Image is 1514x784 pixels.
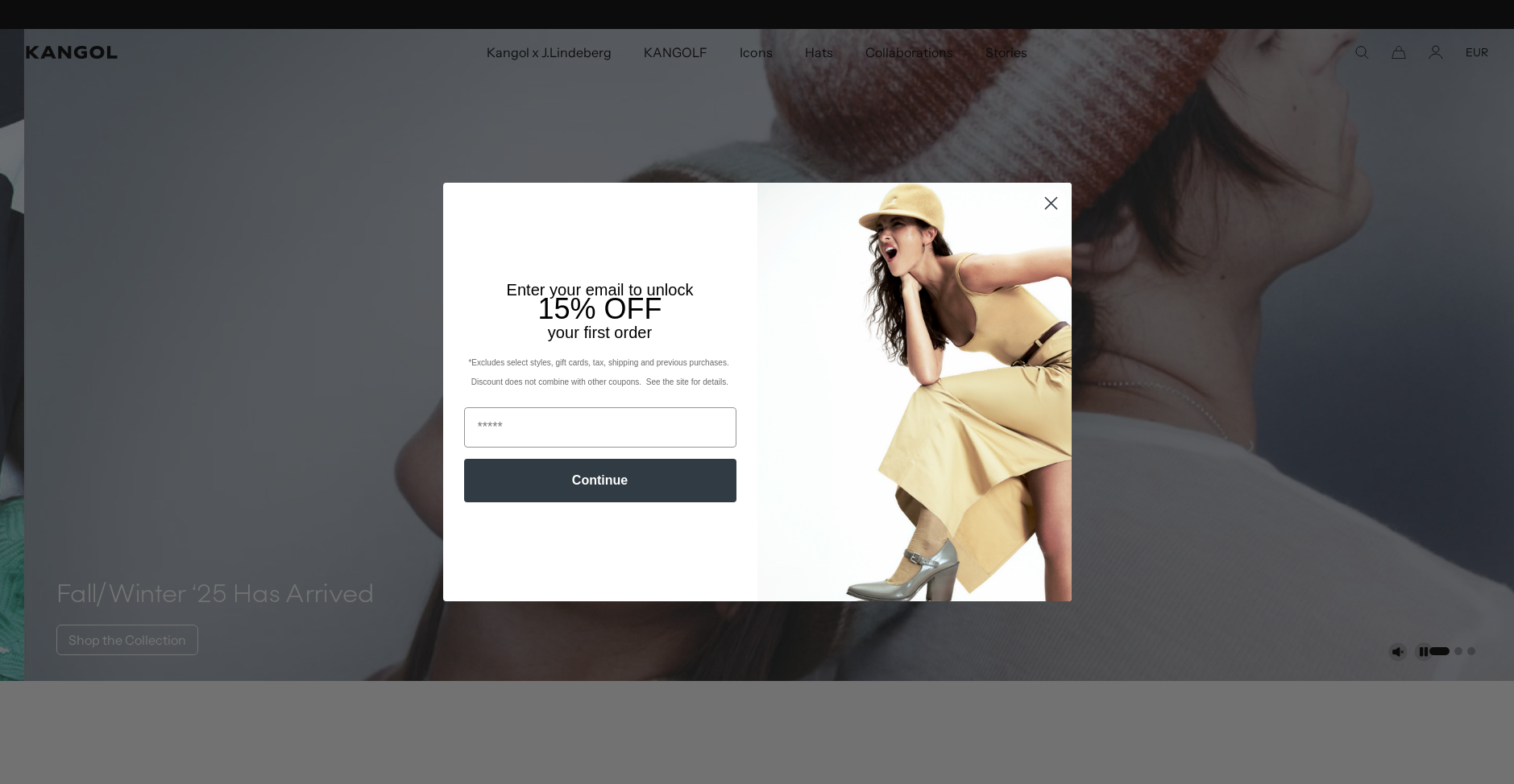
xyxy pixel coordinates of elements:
[548,324,652,341] span: your first order
[757,183,1072,601] img: 93be19ad-e773-4382-80b9-c9d740c9197f.jpeg
[464,407,736,448] input: Email
[537,292,662,325] span: 15% OFF
[1037,189,1065,217] button: Close dialog
[464,459,736,502] button: Continue
[468,358,731,386] span: *Excludes select styles, gift cards, tax, shipping and previous purchases. Discount does not comb...
[507,281,694,299] span: Enter your email to unlock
